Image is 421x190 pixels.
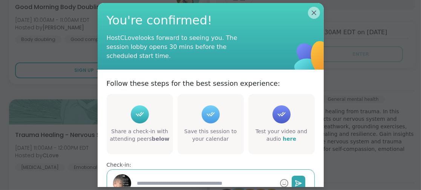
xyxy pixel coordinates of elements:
[107,33,257,61] div: Host CLove looks forward to seeing you. The session lobby opens 30 mins before the scheduled star...
[273,20,352,99] img: ShareWell Logomark
[250,128,313,143] div: Test your video and audio
[152,136,170,142] b: below
[179,128,242,143] div: Save this session to your calendar
[107,162,132,168] span: Check-in:
[283,136,296,142] a: here
[108,128,171,143] div: Share a check-in with attending peers
[107,79,280,88] p: Follow these steps for the best session experience:
[107,12,315,29] span: You're confirmed!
